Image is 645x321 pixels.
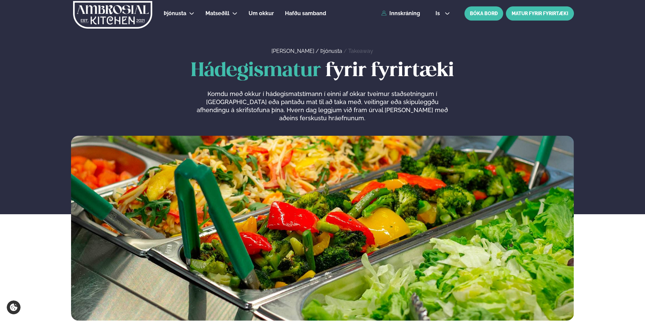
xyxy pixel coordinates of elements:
button: is [430,11,455,16]
a: Matseðill [205,9,229,18]
img: logo [72,1,153,29]
h1: fyrir fyrirtæki [71,60,574,82]
span: / [316,48,320,54]
a: Cookie settings [7,300,21,314]
p: Komdu með okkur í hádegismatstímann í einni af okkar tveimur staðsetningum í [GEOGRAPHIC_DATA] eð... [195,90,450,122]
a: [PERSON_NAME] [271,48,314,54]
a: Um okkur [249,9,274,18]
a: Þjónusta [320,48,342,54]
span: Matseðill [205,10,229,17]
a: MATUR FYRIR FYRIRTÆKI [506,6,574,21]
span: / [344,48,348,54]
img: image alt [71,136,574,321]
span: Hádegismatur [191,62,321,80]
button: BÓKA BORÐ [464,6,503,21]
span: is [436,11,442,16]
span: Hafðu samband [285,10,326,17]
span: Um okkur [249,10,274,17]
a: Takeaway [348,48,373,54]
a: Innskráning [381,10,420,17]
span: Þjónusta [164,10,186,17]
a: Þjónusta [164,9,186,18]
a: Hafðu samband [285,9,326,18]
